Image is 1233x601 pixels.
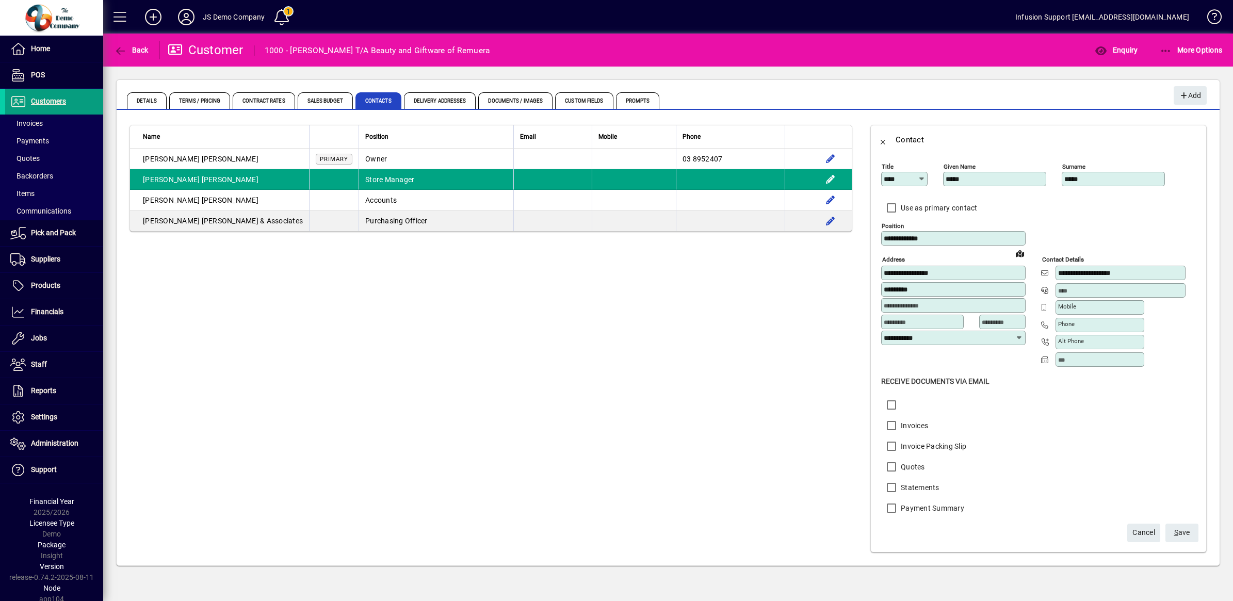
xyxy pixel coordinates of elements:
[143,196,200,204] span: [PERSON_NAME]
[5,62,103,88] a: POS
[38,541,66,549] span: Package
[5,326,103,351] a: Jobs
[683,131,701,142] span: Phone
[1179,87,1201,104] span: Add
[899,420,928,431] label: Invoices
[1092,41,1140,59] button: Enquiry
[31,360,47,368] span: Staff
[520,131,536,142] span: Email
[265,42,490,59] div: 1000 - [PERSON_NAME] T/A Beauty and Giftware of Remuera
[899,203,978,213] label: Use as primary contact
[5,404,103,430] a: Settings
[5,352,103,378] a: Staff
[944,163,976,170] mat-label: Given name
[127,92,167,109] span: Details
[31,334,47,342] span: Jobs
[1127,524,1160,542] button: Cancel
[5,299,103,325] a: Financials
[10,137,49,145] span: Payments
[202,196,258,204] span: [PERSON_NAME]
[5,457,103,483] a: Support
[31,439,78,447] span: Administration
[202,217,303,225] span: [PERSON_NAME] & Associates
[5,185,103,202] a: Items
[5,167,103,185] a: Backorders
[5,132,103,150] a: Payments
[1062,163,1085,170] mat-label: Surname
[31,229,76,237] span: Pick and Pack
[5,273,103,299] a: Products
[5,247,103,272] a: Suppliers
[598,131,670,142] div: Mobile
[10,172,53,180] span: Backorders
[103,41,160,59] app-page-header-button: Back
[1160,46,1223,54] span: More Options
[168,42,244,58] div: Customer
[5,220,103,246] a: Pick and Pack
[233,92,295,109] span: Contract Rates
[29,519,74,527] span: Licensee Type
[616,92,660,109] span: Prompts
[359,190,513,210] td: Accounts
[169,92,231,109] span: Terms / Pricing
[31,281,60,289] span: Products
[1095,46,1138,54] span: Enquiry
[111,41,151,59] button: Back
[31,386,56,395] span: Reports
[5,150,103,167] a: Quotes
[871,127,896,152] button: Back
[899,482,939,493] label: Statements
[896,132,924,148] div: Contact
[598,131,617,142] span: Mobile
[881,377,989,385] span: Receive Documents Via Email
[882,222,904,230] mat-label: Position
[683,131,778,142] div: Phone
[5,36,103,62] a: Home
[143,131,160,142] span: Name
[43,584,60,592] span: Node
[555,92,613,109] span: Custom Fields
[1174,528,1178,537] span: S
[202,175,258,184] span: [PERSON_NAME]
[31,44,50,53] span: Home
[355,92,401,109] span: Contacts
[31,307,63,316] span: Financials
[5,115,103,132] a: Invoices
[320,156,348,163] span: Primary
[359,149,513,169] td: Owner
[520,131,586,142] div: Email
[143,217,200,225] span: [PERSON_NAME]
[137,8,170,26] button: Add
[114,46,149,54] span: Back
[899,441,966,451] label: Invoice Packing Slip
[298,92,353,109] span: Sales Budget
[359,169,513,190] td: Store Manager
[143,155,200,163] span: [PERSON_NAME]
[143,175,200,184] span: [PERSON_NAME]
[1058,337,1084,345] mat-label: Alt Phone
[899,462,925,472] label: Quotes
[31,97,66,105] span: Customers
[365,131,388,142] span: Position
[5,378,103,404] a: Reports
[882,163,894,170] mat-label: Title
[1132,524,1155,541] span: Cancel
[1199,2,1220,36] a: Knowledge Base
[1012,245,1028,262] a: View on map
[365,131,507,142] div: Position
[5,202,103,220] a: Communications
[31,465,57,474] span: Support
[1165,524,1198,542] button: Save
[10,154,40,163] span: Quotes
[1157,41,1225,59] button: More Options
[31,255,60,263] span: Suppliers
[5,431,103,457] a: Administration
[29,497,74,506] span: Financial Year
[202,155,258,163] span: [PERSON_NAME]
[1058,303,1076,310] mat-label: Mobile
[170,8,203,26] button: Profile
[359,210,513,231] td: Purchasing Officer
[40,562,64,571] span: Version
[899,503,964,513] label: Payment Summary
